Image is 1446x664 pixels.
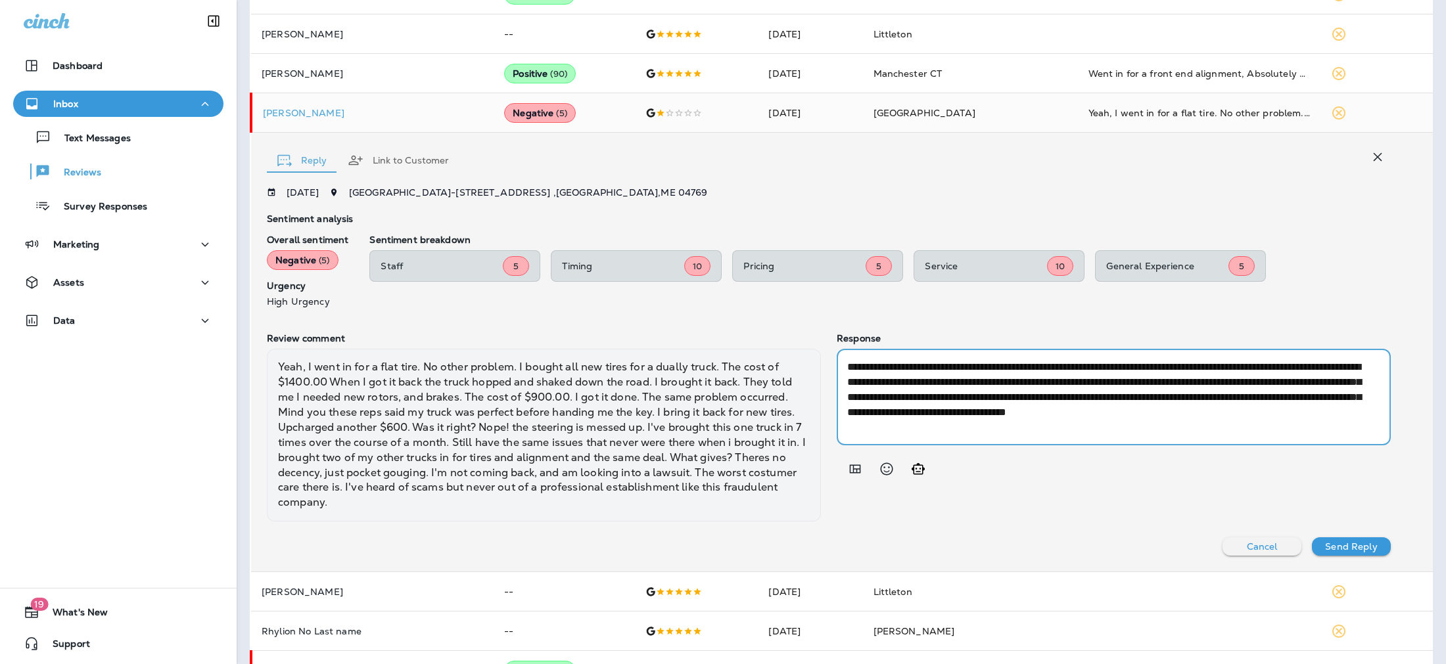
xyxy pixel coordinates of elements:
p: Marketing [53,239,99,250]
span: ( 5 ) [319,255,329,266]
p: [DATE] [287,187,319,198]
p: Data [53,315,76,326]
p: [PERSON_NAME] [263,108,483,118]
span: Littleton [874,586,912,598]
td: [DATE] [758,572,862,611]
button: 19What's New [13,599,223,625]
button: Collapse Sidebar [195,8,232,34]
p: Text Messages [51,133,131,145]
p: Response [837,333,1391,343]
span: Support [39,638,90,654]
button: Select an emoji [874,456,900,482]
span: ( 90 ) [550,68,567,79]
span: 10 [693,261,702,272]
p: Inbox [53,99,78,109]
div: Negative [504,103,576,123]
button: Marketing [13,231,223,257]
span: Littleton [874,28,912,40]
button: Support [13,631,223,657]
span: [GEOGRAPHIC_DATA] [874,107,975,119]
p: Review comment [267,333,821,343]
td: -- [494,14,635,54]
p: Cancel [1247,541,1278,552]
p: Sentiment breakdown [369,234,1391,245]
button: Data [13,307,223,334]
p: High Urgency [267,296,348,307]
span: 5 [876,261,881,272]
p: General Experience [1106,261,1228,271]
p: Staff [381,261,503,271]
button: Inbox [13,91,223,117]
button: Link to Customer [337,137,459,184]
p: Reviews [51,167,101,179]
span: ( 5 ) [556,108,567,119]
p: Sentiment analysis [267,213,1391,224]
p: Send Reply [1325,541,1377,552]
p: Dashboard [53,60,103,71]
span: 10 [1056,261,1065,272]
p: Assets [53,277,84,288]
button: Survey Responses [13,192,223,219]
p: Pricing [743,261,866,271]
td: [DATE] [758,611,862,651]
p: Service [925,261,1047,271]
button: Cancel [1223,537,1301,556]
td: [DATE] [758,14,862,54]
button: Dashboard [13,53,223,79]
td: [DATE] [758,54,862,93]
span: What's New [39,607,108,623]
button: Reply [267,137,337,184]
span: 19 [30,598,48,611]
div: Negative [267,250,338,270]
span: Manchester CT [874,68,943,79]
div: Yeah, I went in for a flat tire. No other problem. I bought all new tires for a dually truck. The... [1088,106,1310,120]
div: Yeah, I went in for a flat tire. No other problem. I bought all new tires for a dually truck. The... [267,349,821,521]
td: -- [494,611,635,651]
p: [PERSON_NAME] [262,587,483,597]
span: 5 [1239,261,1244,272]
button: Assets [13,269,223,296]
p: [PERSON_NAME] [262,68,483,79]
span: 5 [513,261,519,272]
button: Text Messages [13,123,223,151]
td: [DATE] [758,93,862,133]
p: Rhylion No Last name [262,626,483,636]
div: Positive [504,64,576,83]
p: Urgency [267,280,348,291]
span: [GEOGRAPHIC_DATA] - [STREET_ADDRESS] , [GEOGRAPHIC_DATA] , ME 04769 [349,187,708,198]
button: Send Reply [1312,537,1391,556]
button: Reviews [13,158,223,185]
div: Went in for a front end alignment, Absolutely amazing service and super friendly staff. Definitel... [1088,67,1310,80]
p: Survey Responses [51,201,147,213]
div: Click to view Customer Drawer [263,108,483,118]
p: [PERSON_NAME] [262,29,483,39]
p: Overall sentiment [267,234,348,245]
span: [PERSON_NAME] [874,625,955,637]
p: Timing [562,261,684,271]
button: Generate AI response [905,456,931,482]
button: Add in a premade template [842,456,868,482]
td: -- [494,572,635,611]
